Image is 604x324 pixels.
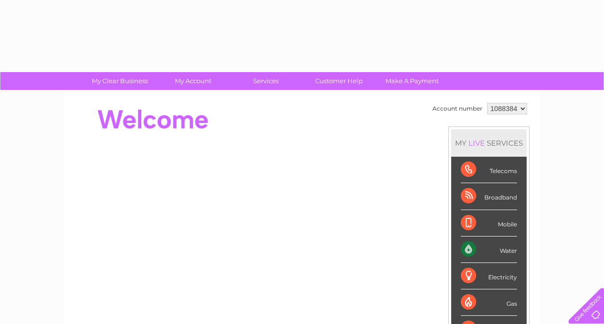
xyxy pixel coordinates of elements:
div: Water [461,237,517,263]
div: Broadband [461,183,517,210]
a: My Clear Business [80,72,160,90]
div: Mobile [461,210,517,237]
div: Gas [461,289,517,316]
div: LIVE [467,138,487,148]
a: My Account [153,72,233,90]
a: Customer Help [299,72,379,90]
div: MY SERVICES [451,129,527,157]
div: Electricity [461,263,517,289]
div: Telecoms [461,157,517,183]
td: Account number [430,100,485,117]
a: Make A Payment [372,72,452,90]
a: Services [226,72,306,90]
